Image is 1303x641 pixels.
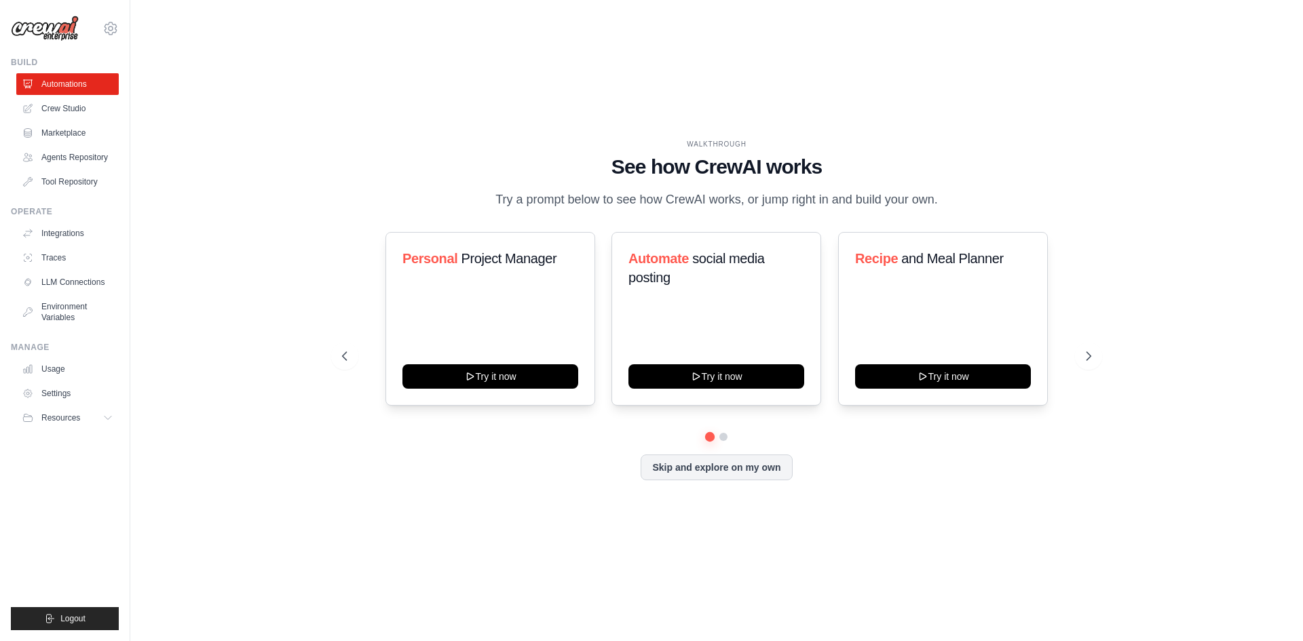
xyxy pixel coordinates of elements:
span: Personal [402,251,457,266]
span: Resources [41,412,80,423]
span: Project Manager [461,251,556,266]
button: Skip and explore on my own [641,454,792,480]
a: Traces [16,247,119,269]
button: Logout [11,607,119,630]
a: Marketplace [16,122,119,144]
a: Crew Studio [16,98,119,119]
a: Tool Repository [16,171,119,193]
a: Usage [16,358,119,380]
div: Manage [11,342,119,353]
a: Integrations [16,222,119,244]
a: Environment Variables [16,296,119,328]
span: Automate [628,251,689,266]
button: Try it now [402,364,578,389]
div: Operate [11,206,119,217]
span: Logout [60,613,86,624]
a: Settings [16,383,119,404]
img: Logo [11,16,79,41]
h1: See how CrewAI works [342,155,1091,179]
a: LLM Connections [16,271,119,293]
button: Try it now [628,364,804,389]
span: social media posting [628,251,765,285]
a: Agents Repository [16,147,119,168]
span: Recipe [855,251,898,266]
div: WALKTHROUGH [342,139,1091,149]
span: and Meal Planner [901,251,1003,266]
button: Try it now [855,364,1031,389]
div: Build [11,57,119,68]
a: Automations [16,73,119,95]
button: Resources [16,407,119,429]
p: Try a prompt below to see how CrewAI works, or jump right in and build your own. [489,190,945,210]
